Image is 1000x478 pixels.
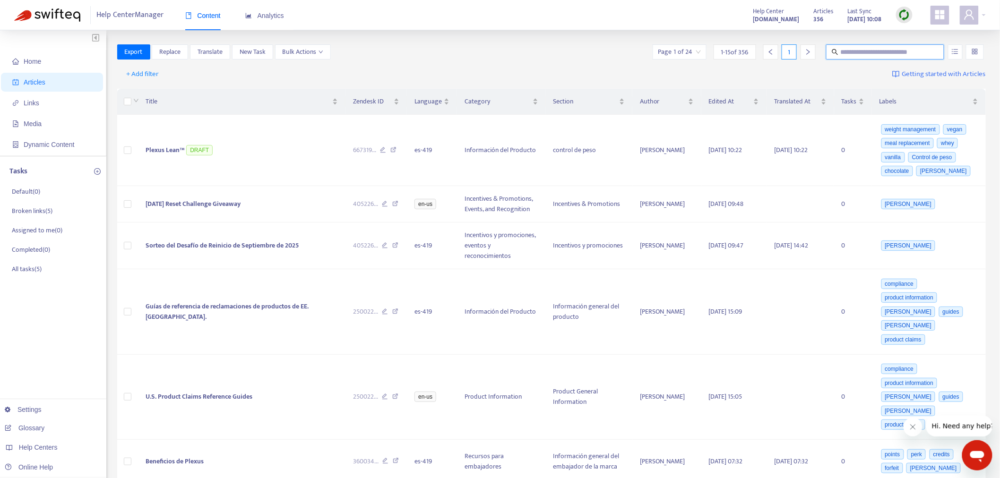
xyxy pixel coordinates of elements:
[881,307,936,317] span: [PERSON_NAME]
[881,124,940,135] span: weight management
[146,301,309,322] span: Guías de referencia de reclamaciones de productos de EE. [GEOGRAPHIC_DATA].
[640,96,686,107] span: Author
[881,364,918,374] span: compliance
[5,463,53,471] a: Online Help
[767,49,774,55] span: left
[12,79,19,85] span: account-book
[97,6,164,24] span: Help Center Manager
[12,225,62,235] p: Assigned to me ( 0 )
[12,120,19,127] span: file-image
[133,98,139,103] span: down
[12,245,50,255] p: Completed ( 0 )
[457,115,545,186] td: Información del Producto
[774,145,808,155] span: [DATE] 10:22
[934,9,946,20] span: appstore
[414,199,436,209] span: en-us
[767,89,834,115] th: Translated At
[632,222,701,269] td: [PERSON_NAME]
[881,152,905,162] span: vanilla
[12,100,19,106] span: link
[721,47,749,57] span: 1 - 15 of 356
[146,391,253,402] span: U.S. Product Claims Reference Guides
[774,240,808,251] span: [DATE] 14:42
[457,186,545,222] td: Incentives & Promotions, Events, and Recognition
[353,240,378,251] span: 405226 ...
[916,166,971,176] span: [PERSON_NAME]
[881,138,934,148] span: meal replacement
[6,7,68,14] span: Hi. Need any help?
[948,44,963,60] button: unordered-list
[146,198,241,209] span: [DATE] Reset Challenge Giveaway
[881,320,936,331] span: [PERSON_NAME]
[709,391,742,402] span: [DATE] 15:05
[709,145,742,155] span: [DATE] 10:22
[465,96,530,107] span: Category
[546,115,632,186] td: control de peso
[906,463,961,473] span: [PERSON_NAME]
[12,141,19,148] span: container
[753,6,784,17] span: Help Center
[709,240,744,251] span: [DATE] 09:47
[190,44,230,60] button: Translate
[834,186,872,222] td: 0
[937,138,958,148] span: whey
[926,416,992,436] iframe: Message from company
[709,306,742,317] span: [DATE] 15:09
[414,392,436,402] span: en-us
[832,49,838,55] span: search
[24,58,41,65] span: Home
[943,124,966,135] span: vegan
[952,48,958,55] span: unordered-list
[805,49,811,55] span: right
[120,67,166,82] button: + Add filter
[709,198,744,209] span: [DATE] 09:48
[546,269,632,355] td: Información general del producto
[457,269,545,355] td: Información del Producto
[186,145,213,155] span: DRAFT
[848,6,872,17] span: Last Sync
[240,47,266,57] span: New Task
[834,355,872,440] td: 0
[146,145,185,155] span: Plexus Lean™
[5,424,44,432] a: Glossary
[94,168,101,175] span: plus-circle
[814,14,824,25] strong: 356
[881,199,936,209] span: [PERSON_NAME]
[907,449,926,460] span: perk
[146,240,299,251] span: Sorteo del Desafío de Reinicio de Septiembre de 2025
[834,89,872,115] th: Tasks
[546,89,632,115] th: Section
[19,444,58,451] span: Help Centers
[152,44,188,60] button: Replace
[146,96,330,107] span: Title
[881,166,913,176] span: chocolate
[881,240,936,251] span: [PERSON_NAME]
[245,12,252,19] span: area-chart
[457,222,545,269] td: Incentivos y promociones, eventos y reconocimientos
[881,279,918,289] span: compliance
[632,269,701,355] td: [PERSON_NAME]
[407,269,457,355] td: es-419
[892,67,986,82] a: Getting started with Articles
[117,44,150,60] button: Export
[553,96,617,107] span: Section
[198,47,223,57] span: Translate
[881,449,904,460] span: points
[14,9,80,22] img: Swifteq
[881,392,936,402] span: [PERSON_NAME]
[457,89,545,115] th: Category
[353,145,376,155] span: 667319 ...
[9,166,27,177] p: Tasks
[12,264,42,274] p: All tasks ( 5 )
[892,70,900,78] img: image-link
[345,89,407,115] th: Zendesk ID
[5,406,42,413] a: Settings
[964,9,975,20] span: user
[881,406,936,416] span: [PERSON_NAME]
[881,292,938,303] span: product information
[774,456,808,467] span: [DATE] 07:32
[879,96,971,107] span: Labels
[353,199,378,209] span: 405226 ...
[753,14,800,25] a: [DOMAIN_NAME]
